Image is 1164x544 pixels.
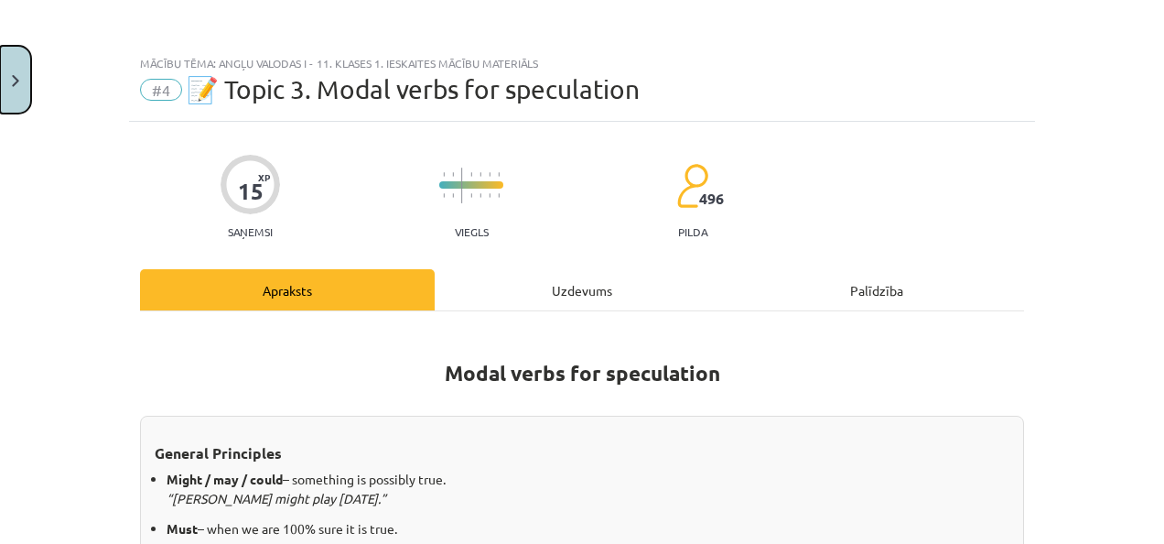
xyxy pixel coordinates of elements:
img: students-c634bb4e5e11cddfef0936a35e636f08e4e9abd3cc4e673bd6f9a4125e45ecb1.svg [676,163,708,209]
img: icon-short-line-57e1e144782c952c97e751825c79c345078a6d821885a25fce030b3d8c18986b.svg [443,172,445,177]
div: Palīdzība [729,269,1024,310]
strong: Might / may / could [167,471,283,487]
strong: Must [167,520,198,537]
img: icon-short-line-57e1e144782c952c97e751825c79c345078a6d821885a25fce030b3d8c18986b.svg [480,172,481,177]
img: icon-short-line-57e1e144782c952c97e751825c79c345078a6d821885a25fce030b3d8c18986b.svg [498,172,500,177]
p: pilda [678,225,707,238]
img: icon-short-line-57e1e144782c952c97e751825c79c345078a6d821885a25fce030b3d8c18986b.svg [470,193,472,198]
span: #4 [140,79,182,101]
div: Apraksts [140,269,435,310]
img: icon-short-line-57e1e144782c952c97e751825c79c345078a6d821885a25fce030b3d8c18986b.svg [470,172,472,177]
img: icon-close-lesson-0947bae3869378f0d4975bcd49f059093ad1ed9edebbc8119c70593378902aed.svg [12,75,19,87]
div: 15 [238,179,264,204]
p: – when we are 100% sure it is true. [167,519,1009,539]
div: Mācību tēma: Angļu valodas i - 11. klases 1. ieskaites mācību materiāls [140,57,1024,70]
p: Saņemsi [221,225,280,238]
p: – something is possibly true. [167,470,1009,508]
strong: General Principles [155,443,282,462]
img: icon-short-line-57e1e144782c952c97e751825c79c345078a6d821885a25fce030b3d8c18986b.svg [452,193,454,198]
p: Viegls [455,225,489,238]
em: “[PERSON_NAME] might play [DATE].” [167,490,386,506]
span: 📝 Topic 3. Modal verbs for speculation [187,74,640,104]
img: icon-short-line-57e1e144782c952c97e751825c79c345078a6d821885a25fce030b3d8c18986b.svg [489,172,490,177]
img: icon-short-line-57e1e144782c952c97e751825c79c345078a6d821885a25fce030b3d8c18986b.svg [489,193,490,198]
img: icon-short-line-57e1e144782c952c97e751825c79c345078a6d821885a25fce030b3d8c18986b.svg [480,193,481,198]
img: icon-short-line-57e1e144782c952c97e751825c79c345078a6d821885a25fce030b3d8c18986b.svg [452,172,454,177]
span: XP [258,172,270,182]
img: icon-short-line-57e1e144782c952c97e751825c79c345078a6d821885a25fce030b3d8c18986b.svg [498,193,500,198]
span: 496 [699,190,724,207]
div: Uzdevums [435,269,729,310]
img: icon-long-line-d9ea69661e0d244f92f715978eff75569469978d946b2353a9bb055b3ed8787d.svg [461,168,463,203]
img: icon-short-line-57e1e144782c952c97e751825c79c345078a6d821885a25fce030b3d8c18986b.svg [443,193,445,198]
strong: Modal verbs for speculation [445,360,720,386]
